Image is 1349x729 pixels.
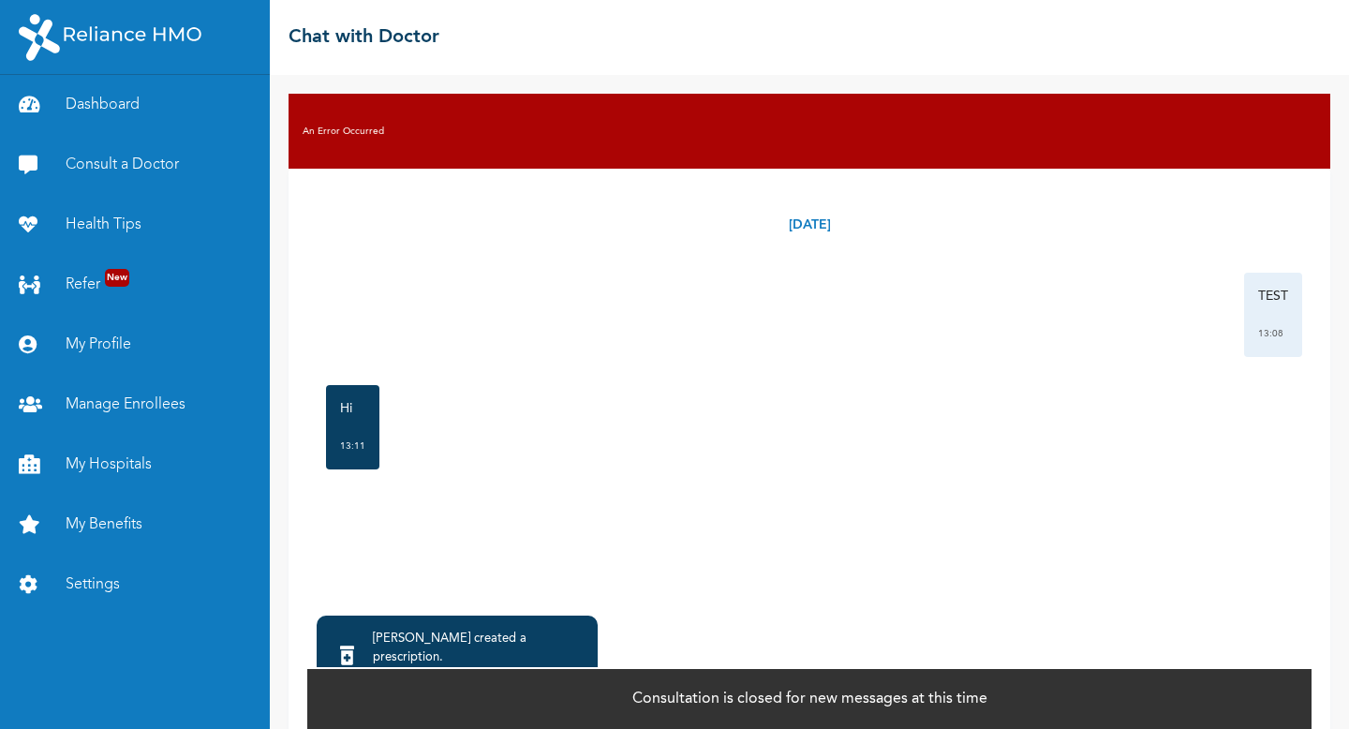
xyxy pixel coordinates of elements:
p: TEST [1258,287,1288,305]
p: Hi [340,399,365,418]
p: Consultation is closed for new messages at this time [632,688,987,710]
img: RelianceHMO's Logo [19,14,201,61]
span: New [105,269,129,287]
h3: An Error Occurred [303,125,384,139]
p: [DATE] [789,216,831,235]
div: [PERSON_NAME] created a prescription . [373,630,584,667]
div: 13:08 [1258,324,1288,343]
div: 13:11 [340,437,365,455]
h2: Chat with Doctor [289,23,439,52]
